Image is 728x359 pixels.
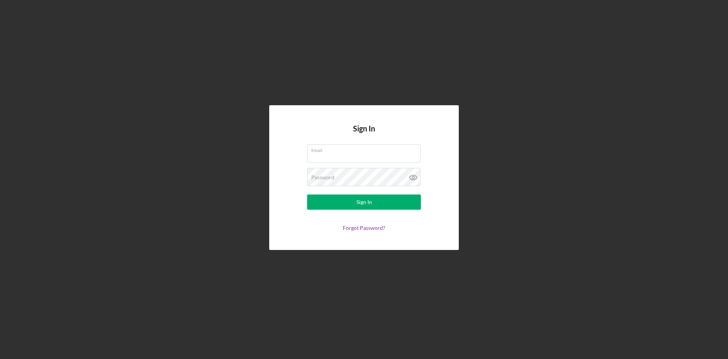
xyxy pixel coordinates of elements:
div: Sign In [356,195,372,210]
a: Forgot Password? [343,225,385,231]
button: Sign In [307,195,421,210]
label: Password [311,174,334,180]
label: Email [311,145,420,153]
h4: Sign In [353,124,375,144]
